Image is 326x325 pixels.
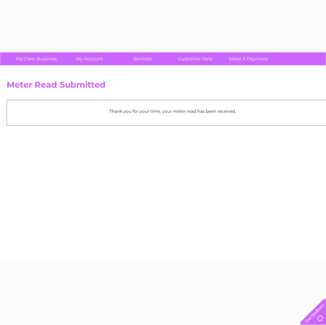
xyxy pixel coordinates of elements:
[167,52,224,65] a: Customer Help
[8,52,65,65] a: My Clear Business
[220,52,277,65] a: Make A Payment
[114,52,171,65] a: Services
[61,52,118,65] a: My Account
